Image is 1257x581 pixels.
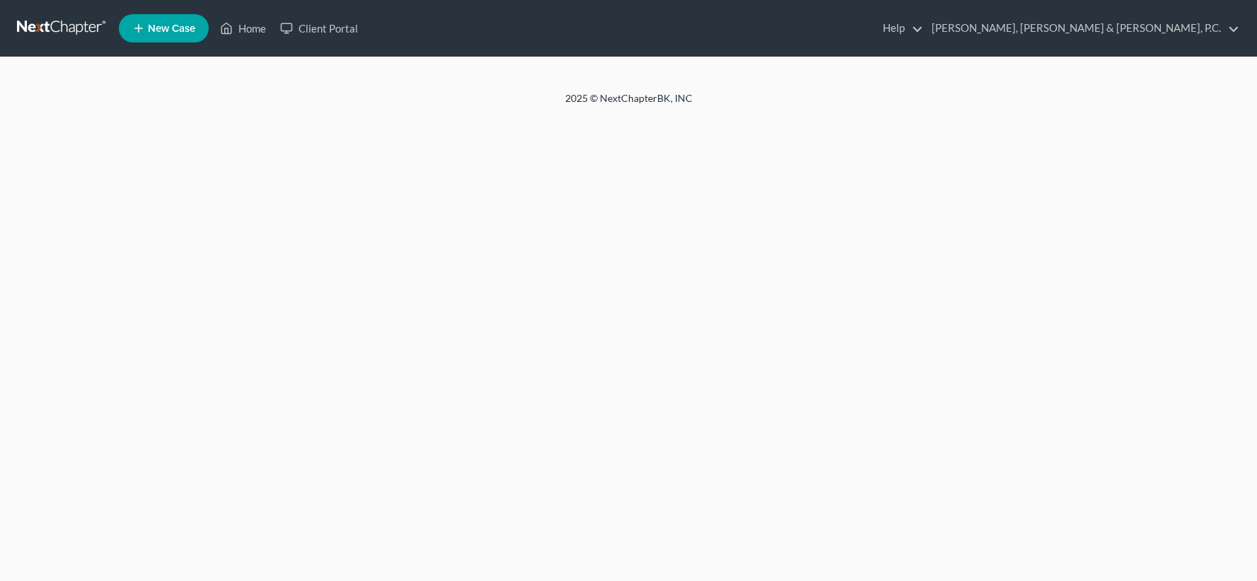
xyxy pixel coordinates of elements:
a: Client Portal [273,16,365,41]
a: Help [876,16,923,41]
a: [PERSON_NAME], [PERSON_NAME] & [PERSON_NAME], P.C. [925,16,1239,41]
new-legal-case-button: New Case [119,14,209,42]
a: Home [213,16,273,41]
div: 2025 © NextChapterBK, INC [226,91,1032,117]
